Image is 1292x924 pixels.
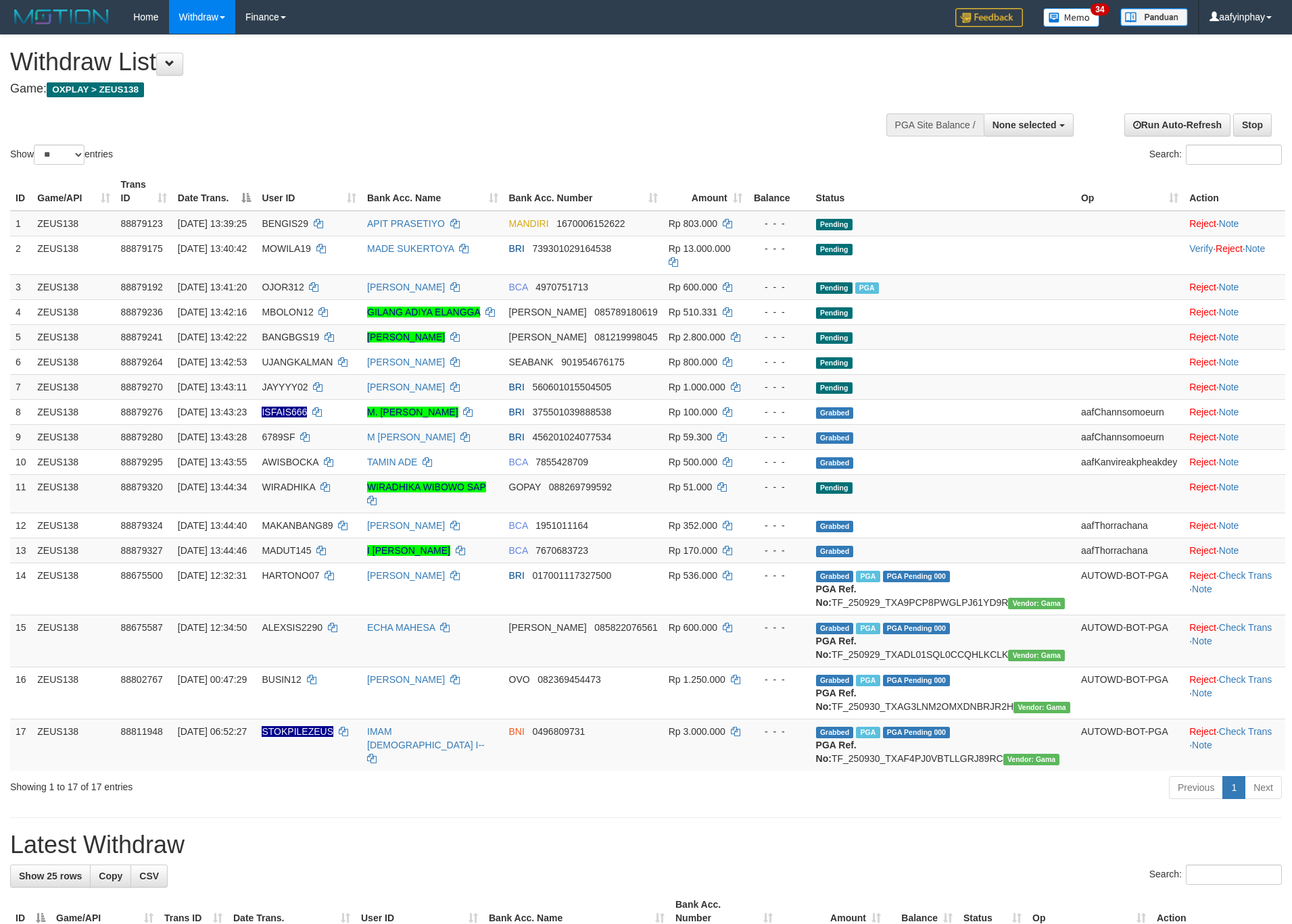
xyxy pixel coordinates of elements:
[130,865,168,888] a: CSV
[10,474,32,513] td: 11
[1189,570,1216,581] a: Reject
[10,349,32,374] td: 6
[669,243,731,254] span: Rp 13.000.000
[748,172,811,211] th: Balance
[816,407,854,419] span: Grabbed
[509,545,528,556] span: BCA
[1219,545,1239,556] a: Note
[139,871,159,881] span: CSV
[753,430,805,444] div: - - -
[816,623,854,634] span: Grabbed
[19,871,82,881] span: Show 25 rows
[753,673,805,686] div: - - -
[1076,563,1184,615] td: AUTOWD-BOT-PGA
[1189,674,1216,685] a: Reject
[178,570,247,581] span: [DATE] 12:32:31
[178,482,247,492] span: [DATE] 13:44:34
[121,357,163,367] span: 88879264
[1219,357,1239,367] a: Note
[10,374,32,399] td: 7
[1184,667,1285,719] td: · ·
[1219,570,1272,581] a: Check Trans
[1008,598,1065,609] span: Vendor URL: https://trx31.1velocity.biz
[1184,172,1285,211] th: Action
[367,520,445,531] a: [PERSON_NAME]
[10,145,113,165] label: Show entries
[669,622,717,633] span: Rp 600.000
[509,382,525,392] span: BRI
[504,172,663,211] th: Bank Acc. Number: activate to sort column ascending
[1184,449,1285,474] td: ·
[1219,282,1239,292] a: Note
[1245,243,1266,254] a: Note
[1184,538,1285,563] td: ·
[1184,513,1285,538] td: ·
[1192,584,1212,594] a: Note
[121,407,163,417] span: 88879276
[509,482,541,492] span: GOPAY
[1043,8,1100,27] img: Button%20Memo.svg
[367,432,456,442] a: M [PERSON_NAME]
[533,243,612,254] span: Copy 739301029164538 to clipboard
[367,332,445,342] a: [PERSON_NAME]
[549,482,612,492] span: Copy 088269799592 to clipboard
[883,623,951,634] span: PGA Pending
[509,243,525,254] span: BRI
[362,172,504,211] th: Bank Acc. Name: activate to sort column ascending
[753,305,805,319] div: - - -
[1189,357,1216,367] a: Reject
[1189,520,1216,531] a: Reject
[556,218,625,229] span: Copy 1670006152622 to clipboard
[509,622,587,633] span: [PERSON_NAME]
[121,482,163,492] span: 88879320
[816,482,853,494] span: Pending
[886,113,984,136] div: PGA Site Balance /
[10,424,32,449] td: 9
[816,244,853,255] span: Pending
[1233,113,1272,136] a: Stop
[178,432,247,442] span: [DATE] 13:43:28
[883,571,951,582] span: PGA Pending
[178,407,247,417] span: [DATE] 13:43:23
[753,242,805,255] div: - - -
[509,282,528,292] span: BCA
[1189,218,1216,229] a: Reject
[121,520,163,531] span: 88879324
[178,307,247,317] span: [DATE] 13:42:16
[509,332,587,342] span: [PERSON_NAME]
[1120,8,1188,26] img: panduan.png
[992,120,1057,130] span: None selected
[367,357,445,367] a: [PERSON_NAME]
[816,357,853,369] span: Pending
[816,521,854,532] span: Grabbed
[1219,622,1272,633] a: Check Trans
[1219,218,1239,229] a: Note
[262,457,318,467] span: AWISBOCKA
[262,382,308,392] span: JAYYYY02
[509,432,525,442] span: BRI
[178,622,247,633] span: [DATE] 12:34:50
[10,236,32,274] td: 2
[1219,674,1272,685] a: Check Trans
[753,217,805,230] div: - - -
[753,280,805,294] div: - - -
[533,432,612,442] span: Copy 456201024077534 to clipboard
[811,615,1076,667] td: TF_250929_TXADL01SQL0CCQHLKCLK
[121,332,163,342] span: 88879241
[816,584,857,608] b: PGA Ref. No:
[32,374,115,399] td: ZEUS138
[1124,113,1230,136] a: Run Auto-Refresh
[816,332,853,344] span: Pending
[32,563,115,615] td: ZEUS138
[10,299,32,324] td: 4
[32,172,115,211] th: Game/API: activate to sort column ascending
[533,382,612,392] span: Copy 560601015504505 to clipboard
[753,330,805,344] div: - - -
[1184,349,1285,374] td: ·
[535,520,588,531] span: Copy 1951011164 to clipboard
[10,563,32,615] td: 14
[262,432,295,442] span: 6789SF
[669,382,725,392] span: Rp 1.000.000
[262,520,333,531] span: MAKANBANG89
[367,457,417,467] a: TAMIN ADE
